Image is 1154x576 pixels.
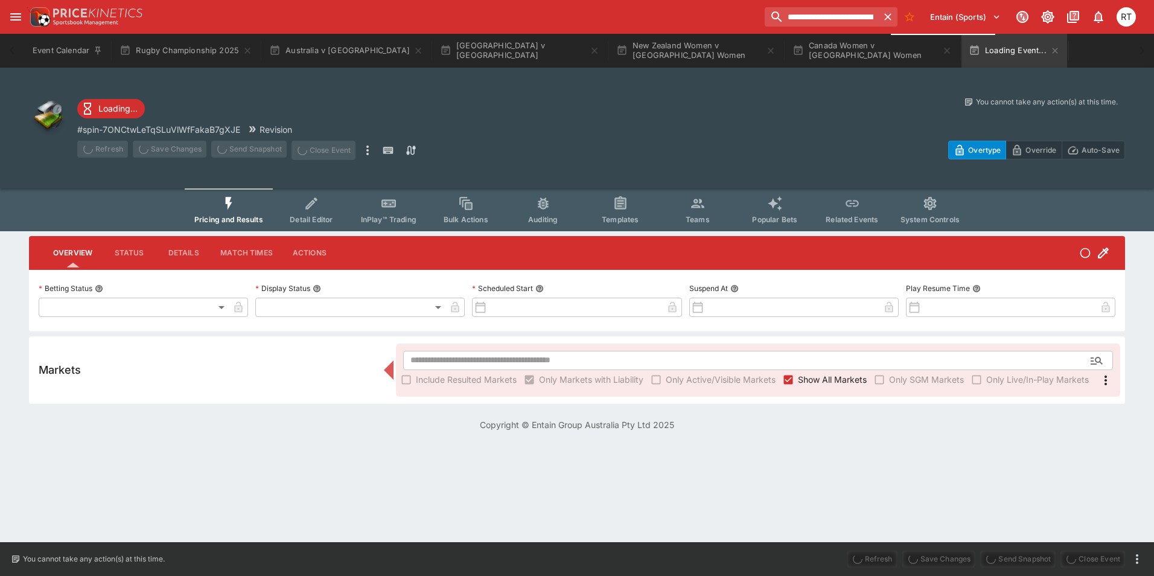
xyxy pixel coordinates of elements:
div: Richard Tatton [1117,7,1136,27]
h5: Markets [39,363,81,377]
svg: More [1098,373,1113,388]
img: other.png [29,97,68,135]
p: Revision [260,123,292,136]
button: Documentation [1062,6,1084,28]
button: Open [1086,350,1108,371]
img: Sportsbook Management [53,20,118,25]
p: Overtype [968,144,1001,156]
button: Canada Women v [GEOGRAPHIC_DATA] Women [785,34,959,68]
button: Suspend At [730,284,739,293]
button: Overview [43,238,102,267]
span: Templates [602,215,639,224]
button: Override [1006,141,1062,159]
p: Scheduled Start [472,283,533,293]
button: Scheduled Start [535,284,544,293]
span: Only Markets with Liability [539,373,643,386]
span: Only Live/In-Play Markets [986,373,1089,386]
img: PriceKinetics [53,8,142,18]
button: Notifications [1088,6,1109,28]
button: [GEOGRAPHIC_DATA] v [GEOGRAPHIC_DATA] [433,34,607,68]
div: Event type filters [185,188,969,231]
button: Betting Status [95,284,103,293]
img: PriceKinetics Logo [27,5,51,29]
button: Toggle light/dark mode [1037,6,1059,28]
button: Auto-Save [1062,141,1125,159]
span: Auditing [528,215,558,224]
button: more [1130,552,1144,566]
span: System Controls [901,215,960,224]
p: You cannot take any action(s) at this time. [976,97,1118,107]
span: Include Resulted Markets [416,373,517,386]
button: open drawer [5,6,27,28]
button: Australia v [GEOGRAPHIC_DATA] [262,34,430,68]
button: Play Resume Time [972,284,981,293]
button: Actions [282,238,337,267]
p: Suspend At [689,283,728,293]
button: Match Times [211,238,282,267]
p: Display Status [255,283,310,293]
p: You cannot take any action(s) at this time. [23,554,165,565]
p: Play Resume Time [906,283,970,293]
span: Pricing and Results [194,215,263,224]
button: Connected to PK [1012,6,1033,28]
button: Display Status [313,284,321,293]
p: Betting Status [39,283,92,293]
button: Status [102,238,156,267]
span: InPlay™ Trading [361,215,416,224]
span: Teams [686,215,710,224]
span: Popular Bets [752,215,797,224]
span: Bulk Actions [444,215,488,224]
span: Only SGM Markets [889,373,964,386]
span: Only Active/Visible Markets [666,373,776,386]
button: Event Calendar [25,34,110,68]
button: Overtype [948,141,1006,159]
button: Select Tenant [923,7,1008,27]
button: Richard Tatton [1113,4,1140,30]
button: Rugby Championship 2025 [112,34,260,68]
div: Start From [948,141,1125,159]
button: No Bookmarks [900,7,919,27]
p: Override [1025,144,1056,156]
input: search [765,7,878,27]
button: New Zealand Women v [GEOGRAPHIC_DATA] Women [609,34,783,68]
p: Loading... [98,102,138,115]
span: Show All Markets [798,373,867,386]
span: Related Events [826,215,878,224]
p: Copy To Clipboard [77,123,240,136]
span: Detail Editor [290,215,333,224]
button: Loading Event... [961,34,1067,68]
p: Auto-Save [1082,144,1120,156]
button: Details [156,238,211,267]
button: more [360,141,375,160]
